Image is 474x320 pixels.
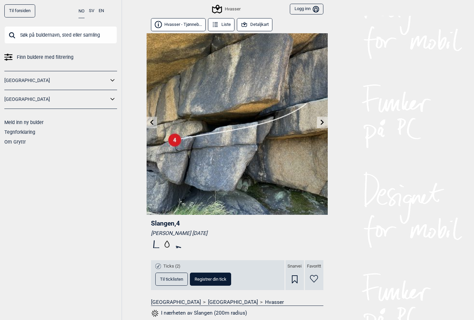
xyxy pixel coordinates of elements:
[4,76,108,85] a: [GEOGRAPHIC_DATA]
[151,230,323,237] div: [PERSON_NAME] [DATE]
[237,18,273,31] button: Detaljkart
[151,299,323,306] nav: > >
[4,94,108,104] a: [GEOGRAPHIC_DATA]
[99,4,104,17] button: EN
[4,129,35,135] a: Tegnforklaring
[17,52,73,62] span: Finn buldere med filtrering
[4,139,26,145] a: Om Gryttr
[195,277,226,281] span: Registrer din tick
[89,4,94,17] button: SV
[147,33,328,215] img: Slangen
[4,52,117,62] a: Finn buldere med filtrering
[190,273,231,286] button: Registrer din tick
[151,299,201,306] a: [GEOGRAPHIC_DATA]
[151,18,206,31] button: Hvasser - Tjønneb...
[155,273,188,286] button: Til ticklisten
[208,18,235,31] button: Liste
[160,277,183,281] span: Til ticklisten
[4,4,35,17] a: Til forsiden
[151,309,247,318] button: I nærheten av Slangen (200m radius)
[78,4,85,18] button: NO
[151,219,180,227] span: Slangen , 4
[213,5,240,13] div: Hvasser
[208,299,258,306] a: [GEOGRAPHIC_DATA]
[290,4,323,15] button: Logg inn
[285,260,304,290] div: Snarvei
[4,26,117,44] input: Søk på buldernavn, sted eller samling
[265,299,284,306] a: Hvasser
[307,264,321,269] span: Favoritt
[4,120,44,125] a: Meld inn ny bulder
[163,264,180,269] span: Ticks (2)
